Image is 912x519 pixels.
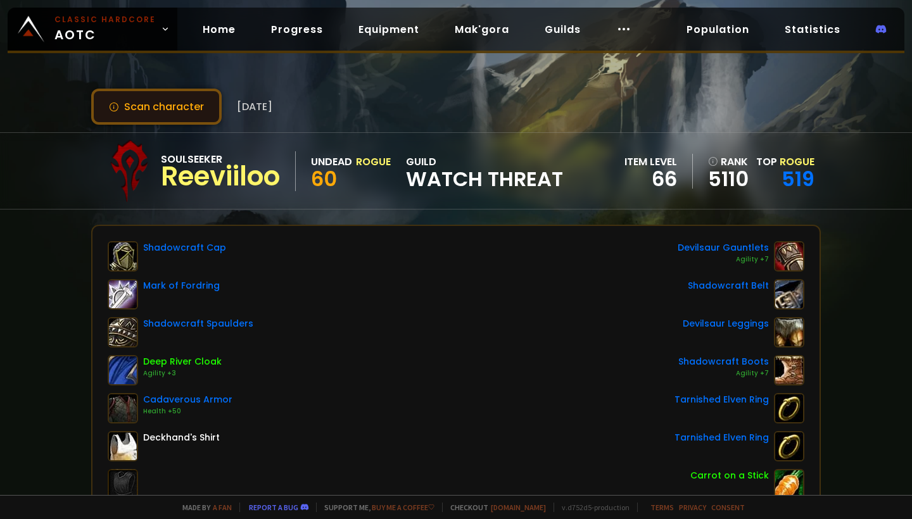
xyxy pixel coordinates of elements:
div: Top [756,154,814,170]
a: 5110 [708,170,749,189]
img: item-11122 [774,469,804,499]
img: item-14637 [108,393,138,423]
a: Report a bug [249,503,298,512]
a: Privacy [679,503,706,512]
button: Scan character [91,89,222,125]
span: Watch Threat [406,170,563,189]
img: item-15062 [774,317,804,347]
div: Agility +7 [678,254,769,265]
div: Tarnished Elven Ring [674,431,769,444]
small: Classic Hardcore [54,14,156,25]
a: [DOMAIN_NAME] [491,503,546,512]
div: Reeviiloo [161,167,280,186]
div: Tarnished Elven Ring [674,393,769,406]
span: Rogue [780,154,814,169]
div: Cadaverous Armor [143,393,232,406]
img: item-16711 [774,355,804,385]
div: Shadowcraft Cap [143,241,226,254]
div: Shadowcraft Boots [678,355,769,368]
img: item-16713 [774,279,804,310]
img: item-16707 [108,241,138,272]
img: item-18500 [774,431,804,461]
span: AOTC [54,14,156,44]
div: Devilsaur Leggings [683,317,769,330]
div: Devilsaur Gauntlets [678,241,769,254]
span: Checkout [442,503,546,512]
img: item-18500 [774,393,804,423]
span: 60 [311,165,337,193]
a: a fan [213,503,232,512]
div: Carrot on a Stick [690,469,769,482]
div: Shadowcraft Spaulders [143,317,253,330]
img: item-15789 [108,355,138,385]
img: item-15063 [774,241,804,272]
img: item-5107 [108,431,138,461]
a: Home [193,16,246,42]
span: Support me, [316,503,434,512]
a: Buy me a coffee [372,503,434,512]
div: Agility +3 [143,368,222,378]
a: Mak'gora [445,16,519,42]
a: Population [676,16,759,42]
div: Shadowcraft Belt [688,279,769,292]
a: Classic HardcoreAOTC [8,8,177,51]
span: v. d752d5 - production [554,503,630,512]
div: Deep River Cloak [143,355,222,368]
a: Equipment [348,16,429,42]
a: Consent [711,503,745,512]
div: Health +50 [143,406,232,416]
a: Statistics [775,16,851,42]
span: [DATE] [237,99,272,115]
div: Deckhand's Shirt [143,431,220,444]
div: item level [624,154,677,170]
div: 66 [624,170,677,189]
div: Agility +7 [678,368,769,378]
a: 519 [782,165,814,193]
a: Guilds [535,16,591,42]
div: rank [708,154,749,170]
div: Undead [311,154,352,170]
div: guild [406,154,563,189]
img: item-16708 [108,317,138,347]
a: Terms [650,503,674,512]
span: Made by [175,503,232,512]
div: Soulseeker [161,151,280,167]
a: Progress [261,16,333,42]
div: Mark of Fordring [143,279,220,292]
div: Rogue [356,154,391,170]
img: item-15411 [108,279,138,310]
